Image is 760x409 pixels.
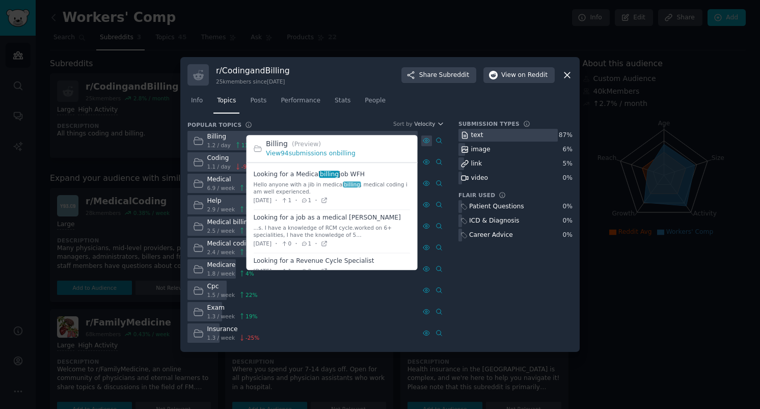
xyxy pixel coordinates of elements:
span: 1 [281,197,291,204]
h2: Billing [266,139,411,150]
span: · [315,238,317,249]
span: Share [419,71,469,80]
a: Posts [247,93,270,114]
div: 0 % [563,202,573,211]
a: Topics [213,93,239,114]
h3: r/ CodingandBilling [216,65,290,76]
div: Medical [207,175,254,184]
span: -25 % [246,334,259,341]
span: 1 [301,197,312,204]
span: 2.9 / week [207,206,235,213]
span: 1 [301,240,312,248]
div: 0 % [563,231,573,240]
span: 6.9 / week [207,184,235,192]
button: Velocity [414,120,444,127]
div: Billing [207,132,254,142]
div: Career Advice [469,231,513,240]
div: 87 % [559,131,573,140]
div: Medical billing [207,218,258,227]
span: People [365,96,386,105]
span: · [275,266,277,277]
div: Cpc [207,282,258,291]
span: [DATE] [254,197,272,204]
span: Stats [335,96,350,105]
span: · [315,266,317,277]
span: · [275,238,277,249]
button: ShareSubreddit [401,67,476,84]
span: [DATE] [254,267,272,275]
span: View [501,71,548,80]
span: (Preview) [292,141,321,148]
span: 1.8 / week [207,270,235,277]
div: Patient Questions [469,202,524,211]
div: 6 % [563,145,573,154]
div: image [471,145,491,154]
a: Info [187,93,206,114]
span: Performance [281,96,320,105]
span: Velocity [414,120,435,127]
div: 0 % [563,174,573,183]
div: Insurance [207,325,260,334]
div: Help [207,197,258,206]
span: 1.2 / day [207,142,231,149]
span: · [295,266,297,277]
a: Stats [331,93,354,114]
div: 5 % [563,159,573,169]
h3: Flair Used [458,192,495,199]
span: Info [191,96,203,105]
div: Hello anyone with a jib in medical , medical coding i am well experienced. [254,181,411,195]
div: 0 % [563,216,573,226]
a: People [361,93,389,114]
div: Exam [207,304,258,313]
div: 25k members since [DATE] [216,78,290,85]
div: Medical coding [207,239,261,249]
span: · [295,238,297,249]
span: 1.1 / day [207,163,231,170]
div: Coding [207,154,252,163]
span: · [295,195,297,206]
span: 2 [301,267,312,275]
span: 1.5 / week [207,291,235,298]
span: Topics [217,96,236,105]
div: Sort by [393,120,413,127]
a: View94submissions onbilling [266,150,356,157]
span: · [275,195,277,206]
span: 19 % [246,313,257,320]
h3: Submission Types [458,120,520,127]
span: -9 % [241,163,252,170]
button: Viewon Reddit [483,67,555,84]
span: 0 [281,240,291,248]
span: Subreddit [439,71,469,80]
div: link [471,159,482,169]
span: billing [343,181,361,187]
div: ...s. I have a knowledge of RCM cycle.worked on 6+ specialities, I have the knowledge of 5 Medica... [254,224,411,238]
div: text [471,131,483,140]
h3: Popular Topics [187,121,241,128]
span: 1.3 / week [207,313,235,320]
a: Performance [277,93,324,114]
span: Posts [250,96,266,105]
span: 1 [281,267,291,275]
span: 2.5 / week [207,227,235,234]
span: 11 % [241,142,253,149]
span: on Reddit [518,71,548,80]
div: video [471,174,488,183]
span: [DATE] [254,240,272,248]
span: 2.4 / week [207,249,235,256]
span: 1.3 / week [207,334,235,341]
span: 22 % [246,291,257,298]
span: · [315,195,317,206]
div: Medicare [207,261,254,270]
div: ICD & Diagnosis [469,216,520,226]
